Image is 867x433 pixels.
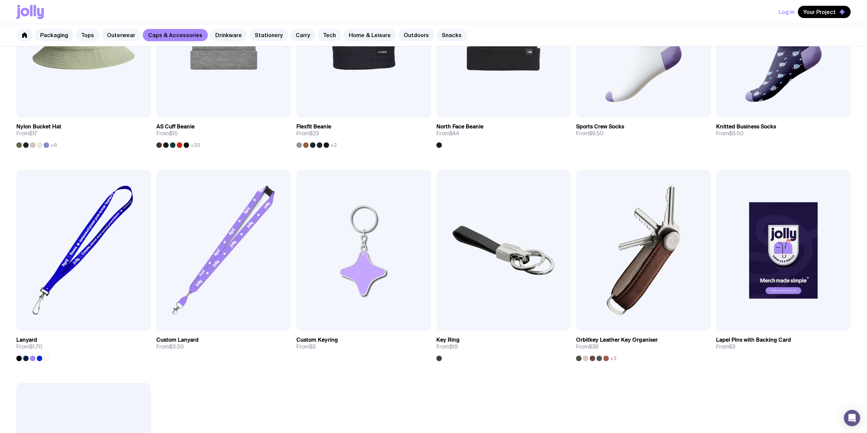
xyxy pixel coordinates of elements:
[436,343,458,350] span: From
[330,142,337,148] span: +2
[156,130,178,137] span: From
[156,118,291,148] a: AS Cuff BeanieFrom$15+20
[398,29,434,41] a: Outdoors
[16,343,42,350] span: From
[156,123,195,130] h3: AS Cuff Beanie
[716,343,735,350] span: From
[16,118,151,148] a: Nylon Bucket HatFrom$17+6
[296,337,338,343] h3: Custom Keyring
[29,130,37,137] span: $17
[296,331,431,356] a: Custom KeyringFrom$3
[309,130,319,137] span: $23
[102,29,141,41] a: Outerwear
[318,29,341,41] a: Tech
[16,331,151,361] a: LanyardFrom$1.70
[576,331,711,361] a: Orbitkey Leather Key OrganiserFrom$39+2
[589,343,599,350] span: $39
[436,130,459,137] span: From
[296,343,315,350] span: From
[610,356,617,361] span: +2
[169,343,184,350] span: $3.50
[716,118,851,142] a: Knitted Business SocksFrom$9.50
[716,130,744,137] span: From
[156,337,199,343] h3: Custom Lanyard
[296,118,431,148] a: Flexfit BeanieFrom$23+2
[16,130,37,137] span: From
[844,410,860,426] div: Open Intercom Messenger
[190,142,200,148] span: +20
[436,337,460,343] h3: Key Ring
[156,331,291,356] a: Custom LanyardFrom$3.50
[589,130,604,137] span: $9.50
[436,118,571,148] a: North Face BeanieFrom$44
[76,29,99,41] a: Tops
[169,130,178,137] span: $15
[449,343,458,350] span: $19
[716,123,776,130] h3: Knitted Business Socks
[309,343,315,350] span: $3
[50,142,57,148] span: +6
[436,123,483,130] h3: North Face Beanie
[729,130,744,137] span: $9.50
[29,343,42,350] span: $1.70
[249,29,288,41] a: Stationery
[576,343,599,350] span: From
[779,6,794,18] button: Log In
[803,9,836,15] span: Your Project
[210,29,247,41] a: Drinkware
[436,331,571,361] a: Key RingFrom$19
[16,337,37,343] h3: Lanyard
[35,29,74,41] a: Packaging
[576,118,711,142] a: Sports Crew SocksFrom$9.50
[716,331,851,356] a: Lapel Pins with Backing CardFrom$3
[143,29,208,41] a: Caps & Accessories
[16,123,61,130] h3: Nylon Bucket Hat
[576,130,604,137] span: From
[576,337,658,343] h3: Orbitkey Leather Key Organiser
[296,123,331,130] h3: Flexfit Beanie
[576,123,624,130] h3: Sports Crew Socks
[798,6,851,18] button: Your Project
[156,343,184,350] span: From
[449,130,459,137] span: $44
[716,337,791,343] h3: Lapel Pins with Backing Card
[343,29,396,41] a: Home & Leisure
[436,29,467,41] a: Snacks
[296,130,319,137] span: From
[290,29,315,41] a: Carry
[729,343,735,350] span: $3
